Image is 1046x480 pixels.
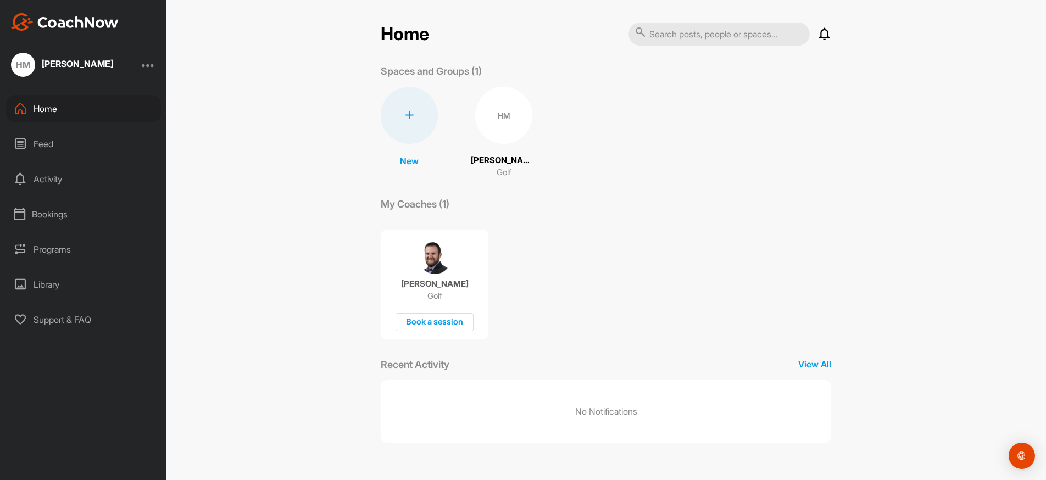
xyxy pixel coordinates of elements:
[418,241,452,274] img: coach avatar
[798,358,831,371] p: View All
[471,154,537,167] p: [PERSON_NAME]
[628,23,810,46] input: Search posts, people or spaces...
[42,59,113,68] div: [PERSON_NAME]
[497,166,511,179] p: Golf
[401,278,469,289] p: [PERSON_NAME]
[381,357,449,372] p: Recent Activity
[6,271,161,298] div: Library
[575,405,637,418] p: No Notifications
[381,64,482,79] p: Spaces and Groups (1)
[381,24,429,45] h2: Home
[475,87,532,144] div: HM
[6,306,161,333] div: Support & FAQ
[1009,443,1035,469] div: Open Intercom Messenger
[11,53,35,77] div: HM
[427,291,442,302] p: Golf
[11,13,119,31] img: CoachNow
[396,313,474,331] div: Book a session
[6,130,161,158] div: Feed
[6,200,161,228] div: Bookings
[6,165,161,193] div: Activity
[471,87,537,179] a: HM[PERSON_NAME]Golf
[6,95,161,122] div: Home
[381,197,449,211] p: My Coaches (1)
[6,236,161,263] div: Programs
[400,154,419,168] p: New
